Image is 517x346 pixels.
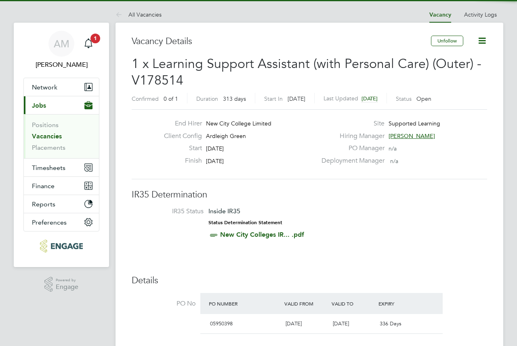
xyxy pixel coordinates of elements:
[24,213,99,231] button: Preferences
[286,320,302,327] span: [DATE]
[132,299,195,308] label: PO No
[317,157,385,165] label: Deployment Manager
[80,31,97,57] a: 1
[206,120,271,127] span: New City College Limited
[44,277,79,292] a: Powered byEngage
[56,284,78,291] span: Engage
[32,200,55,208] span: Reports
[317,132,385,140] label: Hiring Manager
[282,296,330,311] div: Valid From
[210,320,233,327] span: 05950398
[206,145,224,152] span: [DATE]
[416,95,431,102] span: Open
[140,207,204,216] label: IR35 Status
[208,220,282,225] strong: Status Determination Statement
[376,296,424,311] div: Expiry
[389,132,435,140] span: [PERSON_NAME]
[24,177,99,195] button: Finance
[361,95,378,102] span: [DATE]
[24,78,99,96] button: Network
[206,157,224,165] span: [DATE]
[158,132,202,140] label: Client Config
[132,189,487,201] h3: IR35 Determination
[32,219,67,226] span: Preferences
[158,157,202,165] label: Finish
[32,182,55,190] span: Finance
[396,95,412,102] label: Status
[54,38,69,49] span: AM
[32,164,65,172] span: Timesheets
[389,145,397,152] span: n/a
[330,296,377,311] div: Valid To
[206,132,246,140] span: Ardleigh Green
[116,11,162,18] a: All Vacancies
[14,23,109,267] nav: Main navigation
[288,95,305,102] span: [DATE]
[223,95,246,102] span: 313 days
[380,320,401,327] span: 336 Days
[264,95,283,102] label: Start In
[390,157,398,165] span: n/a
[220,231,304,238] a: New City Colleges IR... .pdf
[32,132,62,140] a: Vacancies
[32,121,59,129] a: Positions
[23,31,99,70] a: AM[PERSON_NAME]
[40,240,83,253] img: axcis-logo-retina.png
[196,95,218,102] label: Duration
[132,95,159,102] label: Confirmed
[207,296,282,311] div: PO Number
[389,120,440,127] span: Supported Learning
[32,102,46,109] span: Jobs
[132,36,431,47] h3: Vacancy Details
[24,195,99,213] button: Reports
[333,320,349,327] span: [DATE]
[24,114,99,158] div: Jobs
[32,83,57,91] span: Network
[464,11,497,18] a: Activity Logs
[90,34,100,43] span: 1
[429,11,451,18] a: Vacancy
[164,95,178,102] span: 0 of 1
[23,240,99,253] a: Go to home page
[132,56,481,89] span: 1 x Learning Support Assistant (with Personal Care) (Outer) - V178514
[158,144,202,153] label: Start
[24,96,99,114] button: Jobs
[32,144,65,151] a: Placements
[132,275,487,287] h3: Details
[431,36,463,46] button: Unfollow
[24,159,99,176] button: Timesheets
[208,207,240,215] span: Inside IR35
[23,60,99,70] span: Andrew Murphy
[56,277,78,284] span: Powered by
[158,119,202,128] label: End Hirer
[317,119,385,128] label: Site
[317,144,385,153] label: PO Manager
[324,95,358,102] label: Last Updated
